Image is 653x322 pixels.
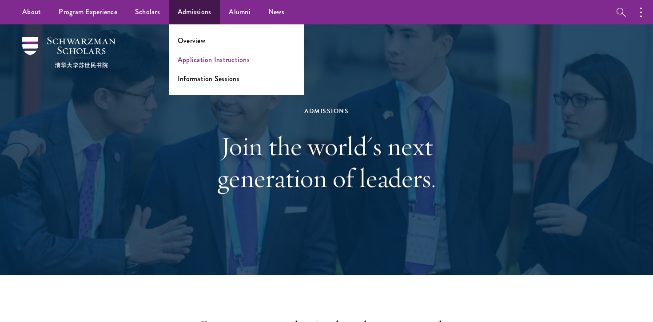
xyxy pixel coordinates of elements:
[178,55,250,65] a: Application Instructions
[178,35,205,46] a: Overview
[173,106,480,117] div: Admissions
[173,130,480,194] h1: Join the world's next generation of leaders.
[22,37,115,68] img: Schwarzman Scholars
[178,74,239,84] a: Information Sessions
